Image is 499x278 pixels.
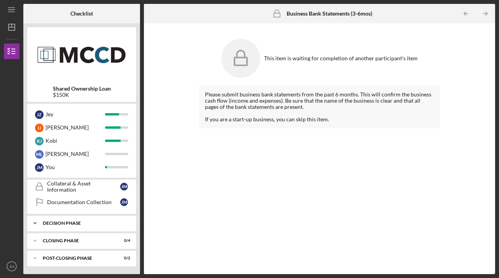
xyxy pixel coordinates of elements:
[31,179,132,194] a: Collateral & Asset InformationJM
[116,238,130,243] div: 0 / 4
[47,199,120,205] div: Documentation Collection
[46,161,105,174] div: You
[53,92,111,98] div: $150K
[120,183,128,191] div: J M
[70,10,93,17] b: Checklist
[47,180,120,193] div: Collateral & Asset Information
[9,264,14,269] text: JM
[43,256,111,261] div: Post-Closing Phase
[27,31,136,78] img: Product logo
[205,91,434,122] div: Please submit business bank statements from the past 6 months. This will confirm the business cas...
[53,86,111,92] b: Shared Ownership Loan
[43,221,126,226] div: Decision Phase
[46,134,105,147] div: Kobi
[120,198,128,206] div: J M
[35,137,44,145] div: K J
[43,238,111,243] div: Closing Phase
[46,121,105,134] div: [PERSON_NAME]
[35,110,44,119] div: J Z
[4,259,19,274] button: JM
[35,163,44,172] div: J M
[35,150,44,159] div: M L
[264,55,418,61] div: This item is waiting for completion of another participant's item
[31,194,132,210] a: Documentation CollectionJM
[46,108,105,121] div: Jey
[116,256,130,261] div: 0 / 2
[287,10,372,17] b: Business Bank Statements (3-6mos)
[46,147,105,161] div: [PERSON_NAME]
[35,124,44,132] div: J J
